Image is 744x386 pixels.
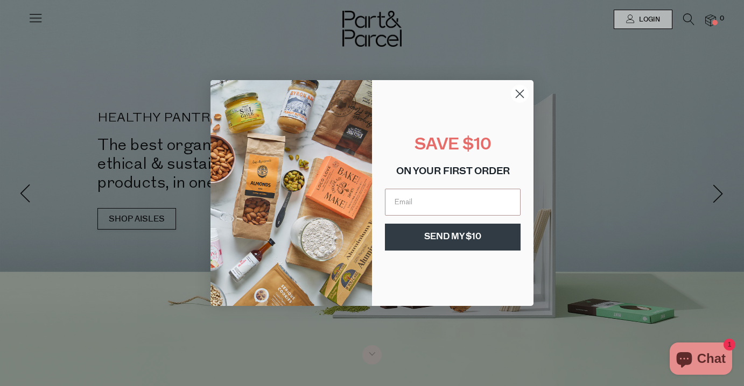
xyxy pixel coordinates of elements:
[614,10,672,29] a: Login
[510,84,529,103] button: Close dialog
[705,15,716,26] a: 0
[717,14,727,24] span: 0
[210,80,372,306] img: 8150f546-27cf-4737-854f-2b4f1cdd6266.png
[385,189,521,216] input: Email
[342,11,402,47] img: Part&Parcel
[415,137,492,154] span: SAVE $10
[385,224,521,251] button: SEND MY $10
[636,15,660,24] span: Login
[396,167,510,177] span: ON YOUR FIRST ORDER
[666,342,735,377] inbox-online-store-chat: Shopify online store chat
